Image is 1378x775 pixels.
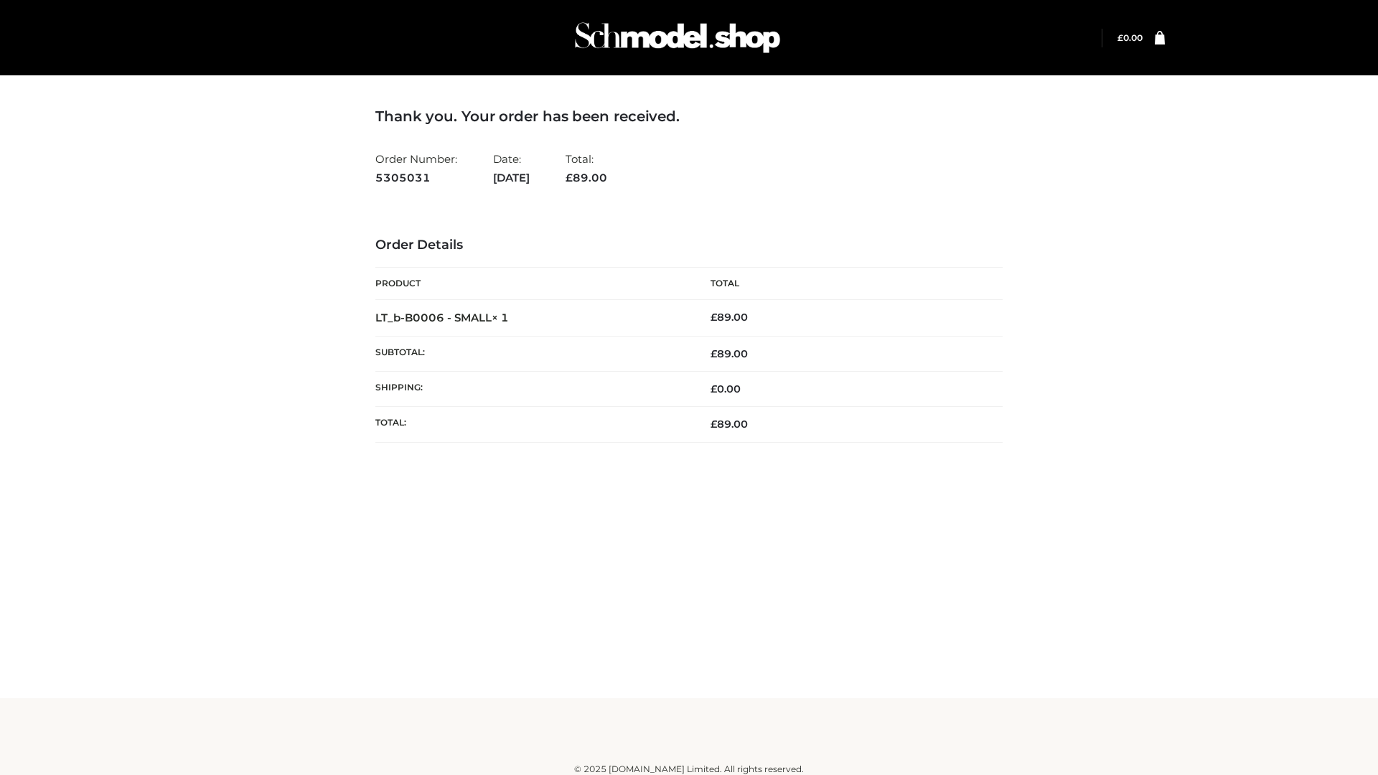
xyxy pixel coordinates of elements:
strong: LT_b-B0006 - SMALL [375,311,509,324]
th: Shipping: [375,372,689,407]
bdi: 0.00 [1117,32,1143,43]
th: Total [689,268,1003,300]
th: Product [375,268,689,300]
th: Subtotal: [375,336,689,371]
span: £ [711,418,717,431]
span: £ [566,171,573,184]
a: £0.00 [1117,32,1143,43]
span: 89.00 [711,347,748,360]
strong: 5305031 [375,169,457,187]
span: £ [1117,32,1123,43]
h3: Thank you. Your order has been received. [375,108,1003,125]
li: Order Number: [375,146,457,190]
bdi: 89.00 [711,311,748,324]
span: £ [711,347,717,360]
h3: Order Details [375,238,1003,253]
th: Total: [375,407,689,442]
strong: [DATE] [493,169,530,187]
bdi: 0.00 [711,382,741,395]
li: Total: [566,146,607,190]
span: 89.00 [711,418,748,431]
span: 89.00 [566,171,607,184]
strong: × 1 [492,311,509,324]
li: Date: [493,146,530,190]
span: £ [711,311,717,324]
img: Schmodel Admin 964 [570,9,785,66]
span: £ [711,382,717,395]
